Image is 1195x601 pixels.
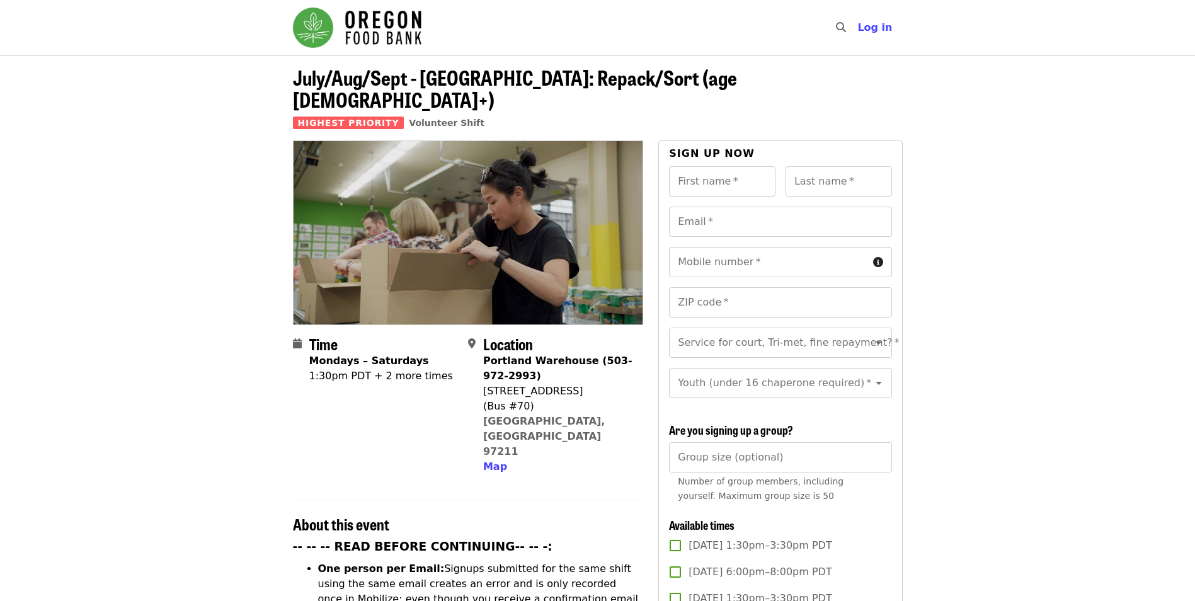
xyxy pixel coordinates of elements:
input: Last name [786,166,892,197]
span: About this event [293,513,389,535]
strong: One person per Email: [318,563,445,575]
strong: Portland Warehouse (503-972-2993) [483,355,632,382]
div: (Bus #70) [483,399,633,414]
button: Open [870,374,888,392]
strong: Mondays – Saturdays [309,355,429,367]
span: Map [483,461,507,472]
span: July/Aug/Sept - [GEOGRAPHIC_DATA]: Repack/Sort (age [DEMOGRAPHIC_DATA]+) [293,62,737,114]
input: [object Object] [669,442,891,472]
img: July/Aug/Sept - Portland: Repack/Sort (age 8+) organized by Oregon Food Bank [294,141,643,324]
i: map-marker-alt icon [468,338,476,350]
input: First name [669,166,775,197]
span: Number of group members, including yourself. Maximum group size is 50 [678,476,843,501]
span: Available times [669,517,735,533]
input: ZIP code [669,287,891,318]
div: [STREET_ADDRESS] [483,384,633,399]
div: 1:30pm PDT + 2 more times [309,369,453,384]
span: Sign up now [669,147,755,159]
strong: -- -- -- READ BEFORE CONTINUING-- -- -: [293,540,552,553]
input: Mobile number [669,247,867,277]
a: [GEOGRAPHIC_DATA], [GEOGRAPHIC_DATA] 97211 [483,415,605,457]
input: Search [854,13,864,43]
button: Map [483,459,507,474]
button: Open [870,334,888,352]
i: calendar icon [293,338,302,350]
span: Are you signing up a group? [669,421,793,438]
a: Volunteer Shift [409,118,484,128]
input: Email [669,207,891,237]
i: circle-info icon [873,256,883,268]
span: Time [309,333,338,355]
span: [DATE] 6:00pm–8:00pm PDT [689,564,832,580]
span: Log in [857,21,892,33]
button: Log in [847,15,902,40]
span: Location [483,333,533,355]
img: Oregon Food Bank - Home [293,8,421,48]
span: Highest Priority [293,117,404,129]
span: [DATE] 1:30pm–3:30pm PDT [689,538,832,553]
i: search icon [836,21,846,33]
